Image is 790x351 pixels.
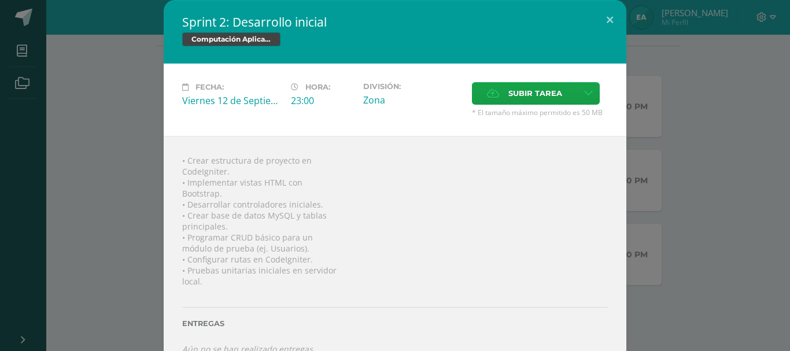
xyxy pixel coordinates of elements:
div: Viernes 12 de Septiembre [182,94,282,107]
span: Subir tarea [508,83,562,104]
span: Computación Aplicada [182,32,280,46]
span: Hora: [305,83,330,91]
span: Fecha: [195,83,224,91]
div: 23:00 [291,94,354,107]
label: División: [363,82,463,91]
h2: Sprint 2: Desarrollo inicial [182,14,608,30]
label: Entregas [182,319,608,328]
span: * El tamaño máximo permitido es 50 MB [472,108,608,117]
div: Zona [363,94,463,106]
